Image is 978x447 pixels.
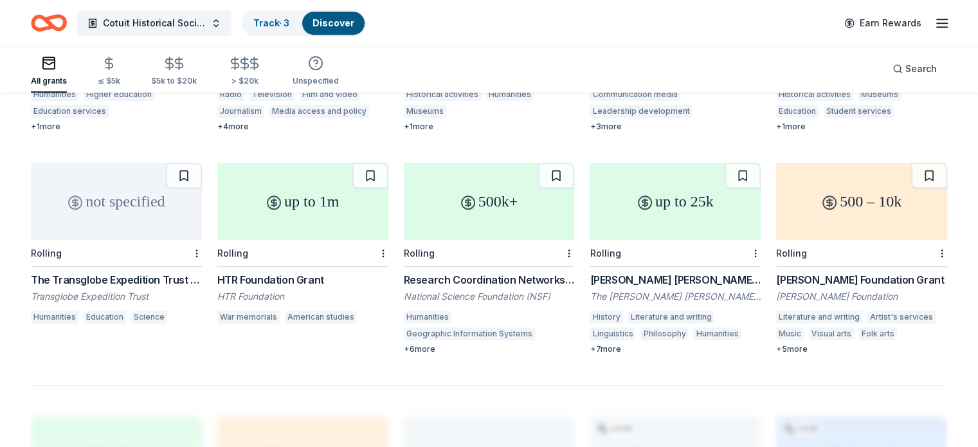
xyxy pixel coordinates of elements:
div: Humanities [31,88,78,101]
div: All grants [31,76,67,86]
div: Humanities [31,311,78,324]
div: Humanities [404,311,451,324]
div: $5k to $20k [151,76,197,86]
a: 500k+RollingResearch Coordination Networks (RCN) (344859)National Science Foundation (NSF)Humanit... [404,163,575,354]
div: Literature and writing [776,311,862,324]
div: Folk arts [859,327,897,340]
a: up to 1mRollingHTR Foundation GrantHTR FoundationWar memorialsAmerican studies [217,163,388,327]
div: Journalism [217,105,264,118]
div: American studies [285,311,357,324]
div: Science [131,311,167,324]
div: + 5 more [776,344,947,354]
div: + 1 more [31,122,202,132]
div: Rolling [590,248,620,259]
div: 500k+ [404,163,575,240]
button: Unspecified [293,50,339,93]
div: History [590,311,622,324]
div: Historical activities [776,88,853,101]
div: Museums [858,88,901,101]
div: Student services [824,105,894,118]
div: Museums [404,105,446,118]
div: Humanities [693,327,741,340]
div: Education [776,105,819,118]
div: Rolling [217,248,248,259]
div: + 1 more [404,122,575,132]
div: Transglobe Expedition Trust [31,290,202,303]
div: The Transglobe Expedition Trust Grant [31,272,202,287]
div: Population studies [114,105,190,118]
div: Geographic Information Systems [404,327,535,340]
div: HTR Foundation Grant [217,272,388,287]
div: not specified [31,163,202,240]
div: Higher education [84,88,154,101]
div: Media access and policy [269,105,369,118]
div: HTR Foundation [217,290,388,303]
a: not specifiedRollingThe Transglobe Expedition Trust GrantTransglobe Expedition TrustHumanitiesEdu... [31,163,202,327]
div: Science [899,105,935,118]
div: [PERSON_NAME] Foundation [776,290,947,303]
button: Track· 3Discover [242,10,366,36]
div: Research Coordination Networks (RCN) (344859) [404,272,575,287]
div: Leadership development [590,105,692,118]
button: > $20k [228,51,262,93]
button: Cotuit Historical Society [77,10,231,36]
div: Unspecified [293,76,339,86]
div: Humanities [486,88,534,101]
div: Film and video [300,88,360,101]
div: Radio [217,88,244,101]
div: National Science Foundation (NSF) [404,290,575,303]
div: + 7 more [590,344,761,354]
div: Rolling [31,248,62,259]
span: Search [905,61,937,77]
a: 500 – 10kRolling[PERSON_NAME] Foundation Grant[PERSON_NAME] FoundationLiterature and writingArtis... [776,163,947,354]
div: + 3 more [590,122,761,132]
a: Track· 3 [253,17,289,28]
div: Artist's services [867,311,936,324]
button: ≤ $5k [98,51,120,93]
a: Earn Rewards [837,12,929,35]
a: up to 25kRolling[PERSON_NAME] [PERSON_NAME] Foundation GrantsThe [PERSON_NAME] [PERSON_NAME] Foun... [590,163,761,354]
div: 500 – 10k [776,163,947,240]
div: Literature and writing [628,311,714,324]
div: + 4 more [217,122,388,132]
div: War memorials [217,311,280,324]
button: $5k to $20k [151,51,197,93]
div: Rolling [776,248,807,259]
div: Linguistics [590,327,635,340]
button: All grants [31,50,67,93]
div: + 1 more [776,122,947,132]
div: Music [776,327,804,340]
a: Home [31,8,67,38]
div: up to 1m [217,163,388,240]
span: Cotuit Historical Society [103,15,206,31]
div: up to 25k [590,163,761,240]
div: [PERSON_NAME] Foundation Grant [776,272,947,287]
div: [PERSON_NAME] [PERSON_NAME] Foundation Grants [590,272,761,287]
button: Search [882,56,947,82]
div: > $20k [228,76,262,86]
a: Discover [312,17,354,28]
div: Education [84,311,126,324]
div: Communication media [590,88,680,101]
div: The [PERSON_NAME] [PERSON_NAME] Foundation [590,290,761,303]
div: Historical activities [404,88,481,101]
div: ≤ $5k [98,76,120,86]
div: Education services [31,105,109,118]
div: Visual arts [809,327,854,340]
div: Television [249,88,294,101]
div: Rolling [404,248,435,259]
div: + 6 more [404,344,575,354]
div: Philosophy [640,327,688,340]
